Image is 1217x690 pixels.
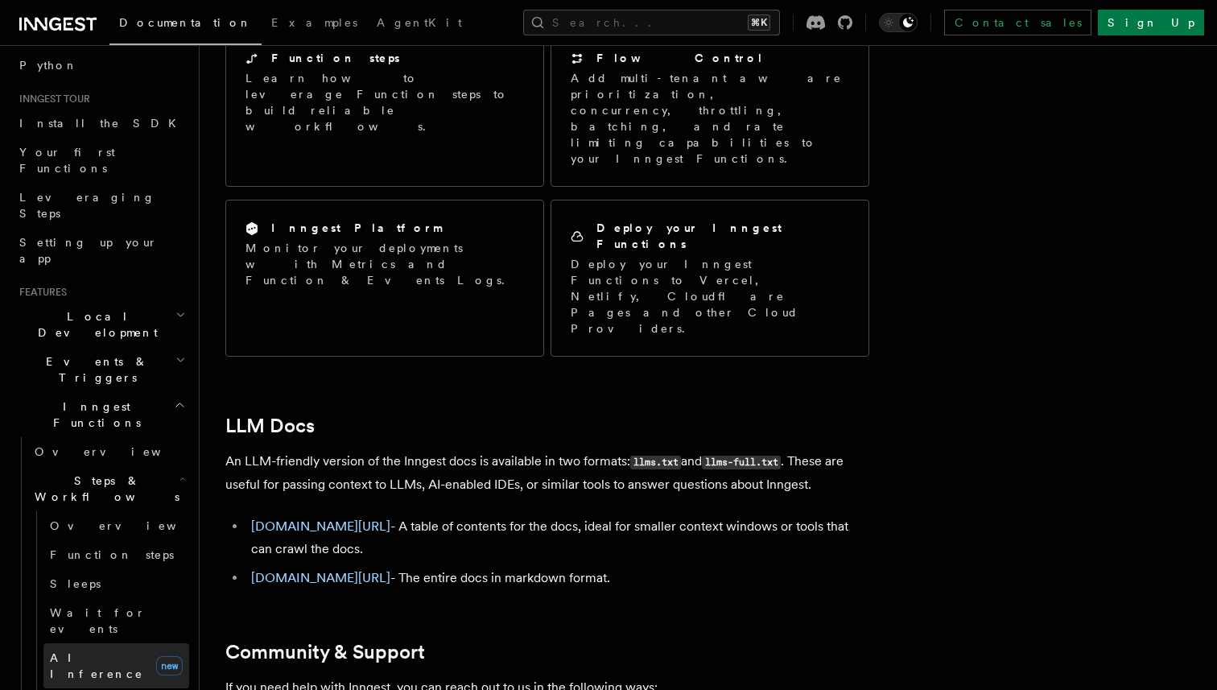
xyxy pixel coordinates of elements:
li: - The entire docs in markdown format. [246,567,869,589]
span: Inngest Functions [13,399,174,431]
span: Install the SDK [19,117,186,130]
a: Examples [262,5,367,43]
a: Your first Functions [13,138,189,183]
a: Sign Up [1098,10,1204,35]
span: Inngest tour [13,93,90,105]
li: - A table of contents for the docs, ideal for smaller context windows or tools that can crawl the... [246,515,869,560]
span: Steps & Workflows [28,473,179,505]
span: AgentKit [377,16,462,29]
button: Steps & Workflows [28,466,189,511]
a: Python [13,51,189,80]
kbd: ⌘K [748,14,770,31]
span: Setting up your app [19,236,158,265]
a: Overview [43,511,189,540]
span: Sleeps [50,577,101,590]
p: Monitor your deployments with Metrics and Function & Events Logs. [245,240,524,288]
button: Events & Triggers [13,347,189,392]
span: Events & Triggers [13,353,175,386]
code: llms-full.txt [702,456,781,469]
a: Setting up your app [13,228,189,273]
a: Deploy your Inngest FunctionsDeploy your Inngest Functions to Vercel, Netlify, Cloudflare Pages a... [551,200,869,357]
code: llms.txt [630,456,681,469]
a: Documentation [109,5,262,45]
a: Overview [28,437,189,466]
a: AI Inferencenew [43,643,189,688]
h2: Deploy your Inngest Functions [596,220,849,252]
span: Leveraging Steps [19,191,155,220]
a: [DOMAIN_NAME][URL] [251,519,390,534]
span: Wait for events [50,606,146,635]
button: Search...⌘K [523,10,780,35]
span: Examples [271,16,357,29]
a: Inngest PlatformMonitor your deployments with Metrics and Function & Events Logs. [225,200,544,357]
a: Community & Support [225,641,425,663]
p: Add multi-tenant aware prioritization, concurrency, throttling, batching, and rate limiting capab... [571,70,849,167]
span: Your first Functions [19,146,115,175]
span: AI Inference [50,651,143,680]
a: Install the SDK [13,109,189,138]
a: [DOMAIN_NAME][URL] [251,570,390,585]
button: Local Development [13,302,189,347]
h2: Function steps [271,50,400,66]
span: Overview [50,519,216,532]
span: Local Development [13,308,175,341]
p: Deploy your Inngest Functions to Vercel, Netlify, Cloudflare Pages and other Cloud Providers. [571,256,849,337]
a: Contact sales [944,10,1091,35]
span: Features [13,286,67,299]
span: new [156,656,183,676]
a: AgentKit [367,5,472,43]
span: Function steps [50,548,174,561]
h2: Inngest Platform [271,220,442,236]
p: Learn how to leverage Function steps to build reliable workflows. [245,70,524,134]
p: An LLM-friendly version of the Inngest docs is available in two formats: and . These are useful f... [225,450,869,496]
a: Function steps [43,540,189,569]
a: Flow ControlAdd multi-tenant aware prioritization, concurrency, throttling, batching, and rate li... [551,30,869,187]
span: Documentation [119,16,252,29]
a: Function stepsLearn how to leverage Function steps to build reliable workflows. [225,30,544,187]
span: Python [19,59,78,72]
a: Sleeps [43,569,189,598]
h2: Flow Control [596,50,764,66]
span: Overview [35,445,200,458]
button: Toggle dark mode [879,13,918,32]
a: Leveraging Steps [13,183,189,228]
button: Inngest Functions [13,392,189,437]
a: LLM Docs [225,415,315,437]
a: Wait for events [43,598,189,643]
